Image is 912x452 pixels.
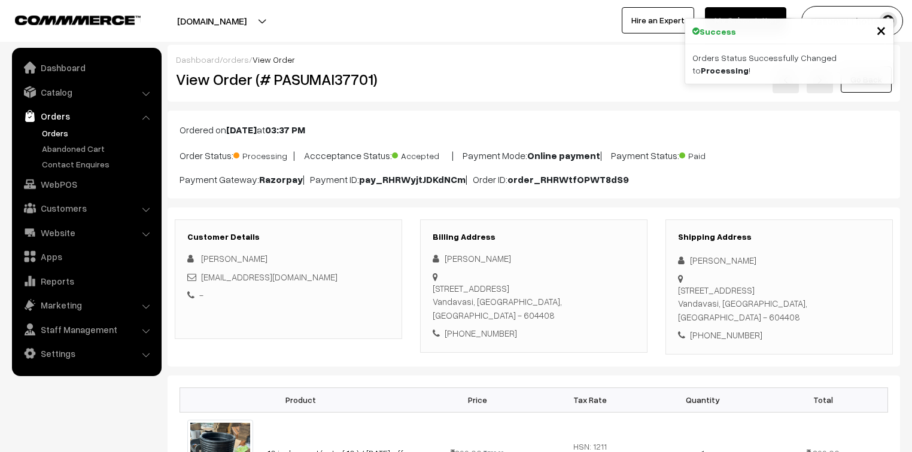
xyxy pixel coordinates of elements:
b: pay_RHRWyjtJDKdNCm [359,173,466,185]
p: Order Status: | Accceptance Status: | Payment Mode: | Payment Status: [180,146,888,163]
span: Paid [679,146,739,162]
th: Product [180,387,421,412]
div: / / [176,53,892,66]
a: Hire an Expert [622,7,694,33]
a: Abandoned Cart [39,142,157,155]
b: Online payment [527,149,600,161]
a: Orders [15,105,157,127]
div: [STREET_ADDRESS] Vandavasi, [GEOGRAPHIC_DATA], [GEOGRAPHIC_DATA] - 604408 [433,282,635,322]
a: Marketing [15,294,157,316]
a: Customers [15,197,157,219]
b: order_RHRWtfOPWT8dS9 [507,173,629,185]
a: [EMAIL_ADDRESS][DOMAIN_NAME] [201,271,338,282]
th: Total [759,387,887,412]
div: [STREET_ADDRESS] Vandavasi, [GEOGRAPHIC_DATA], [GEOGRAPHIC_DATA] - 604408 [678,283,880,324]
a: Catalog [15,81,157,103]
span: [PERSON_NAME] [201,253,267,264]
a: Orders [39,127,157,139]
a: My Subscription [705,7,786,33]
span: × [876,19,886,41]
strong: Processing [701,65,749,75]
span: View Order [253,54,295,65]
b: Razorpay [259,173,303,185]
button: [DOMAIN_NAME] [135,6,288,36]
h3: Shipping Address [678,232,880,242]
h2: View Order (# PASUMAI37701) [176,70,403,88]
a: COMMMERCE [15,12,120,26]
div: - [187,288,390,302]
button: Close [876,21,886,39]
strong: Success [700,25,736,38]
button: Pasumai Thotta… [801,6,903,36]
a: Contact Enquires [39,158,157,170]
b: 03:37 PM [265,124,305,136]
span: Accepted [392,146,452,162]
a: WebPOS [15,173,157,195]
th: Price [421,387,534,412]
a: Dashboard [176,54,220,65]
span: Processing [233,146,293,162]
div: [PHONE_NUMBER] [433,326,635,340]
a: orders [223,54,249,65]
div: [PERSON_NAME] [433,252,635,265]
p: Payment Gateway: | Payment ID: | Order ID: [180,172,888,187]
div: Orders Status Successfully Changed to ! [685,44,893,84]
img: COMMMERCE [15,16,141,25]
div: [PERSON_NAME] [678,254,880,267]
p: Ordered on at [180,123,888,137]
th: Tax Rate [534,387,646,412]
th: Quantity [646,387,759,412]
a: Staff Management [15,319,157,340]
h3: Customer Details [187,232,390,242]
a: Reports [15,270,157,292]
b: [DATE] [226,124,257,136]
div: [PHONE_NUMBER] [678,328,880,342]
a: Dashboard [15,57,157,78]
a: Website [15,222,157,243]
a: Apps [15,246,157,267]
img: user [879,12,897,30]
a: Settings [15,343,157,364]
h3: Billing Address [433,232,635,242]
